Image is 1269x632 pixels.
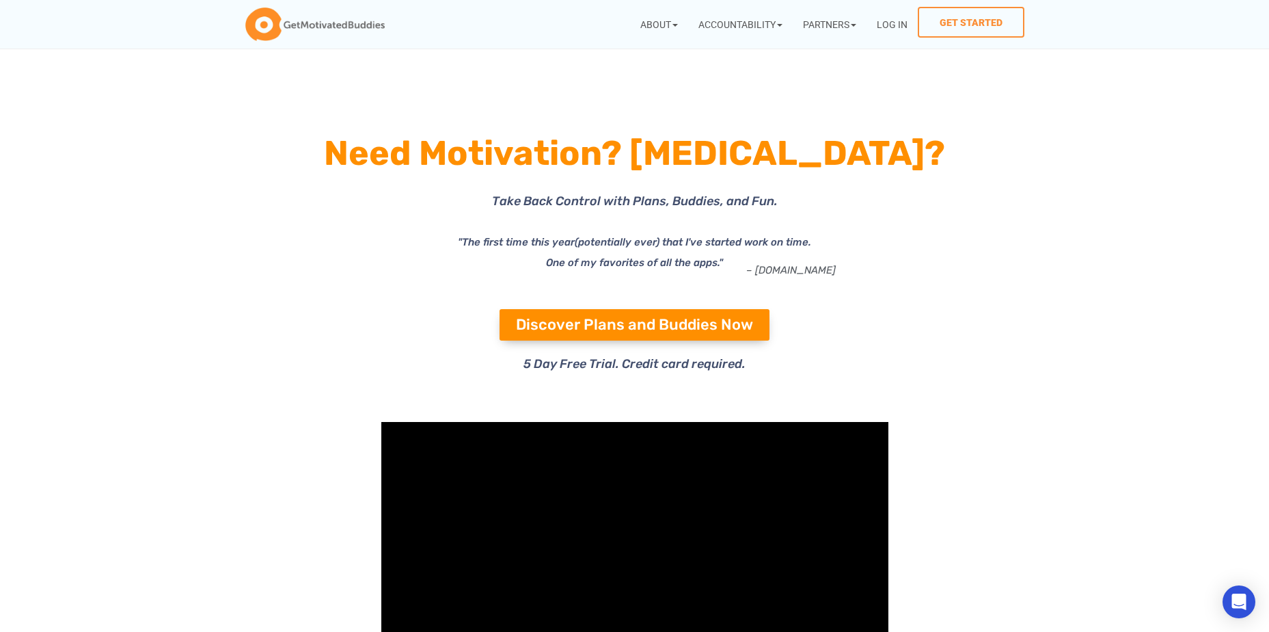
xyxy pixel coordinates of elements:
a: Partners [793,7,867,42]
span: Take Back Control with Plans, Buddies, and Fun. [492,194,778,209]
a: Log In [867,7,918,42]
a: – [DOMAIN_NAME] [746,264,836,276]
h1: Need Motivation? [MEDICAL_DATA]? [266,129,1004,178]
div: Open Intercom Messenger [1223,585,1255,618]
a: Discover Plans and Buddies Now [500,309,769,341]
img: GetMotivatedBuddies [245,8,385,42]
a: Accountability [688,7,793,42]
a: About [630,7,688,42]
i: (potentially ever) that I've started work on time. One of my favorites of all the apps." [546,236,811,269]
a: Get Started [918,7,1024,38]
span: 5 Day Free Trial. Credit card required. [523,356,746,371]
span: Discover Plans and Buddies Now [516,317,753,332]
i: "The first time this year [458,236,575,248]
